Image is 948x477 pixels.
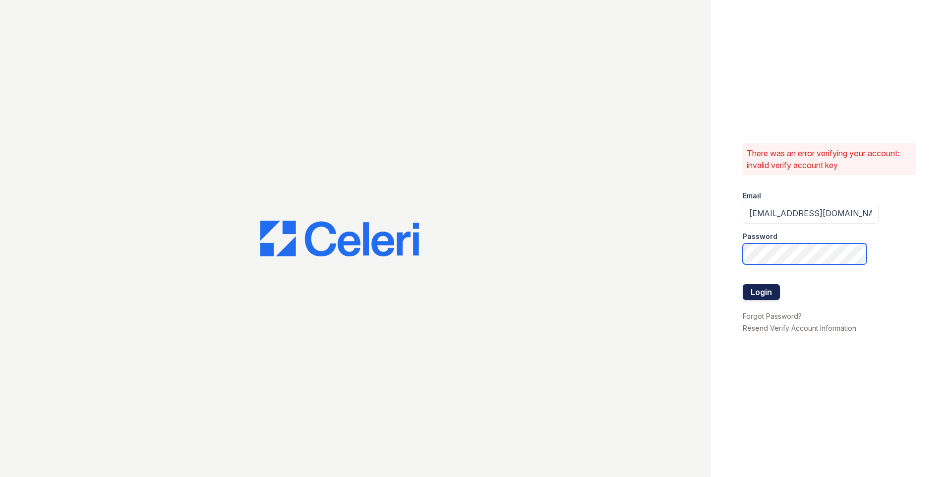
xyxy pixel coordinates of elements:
[743,232,777,241] label: Password
[747,147,912,171] p: There was an error verifying your account: invalid verify account key
[743,191,761,201] label: Email
[743,324,856,332] a: Resend Verify Account Information
[260,221,419,256] img: CE_Logo_Blue-a8612792a0a2168367f1c8372b55b34899dd931a85d93a1a3d3e32e68fde9ad4.png
[743,312,802,320] a: Forgot Password?
[743,284,780,300] button: Login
